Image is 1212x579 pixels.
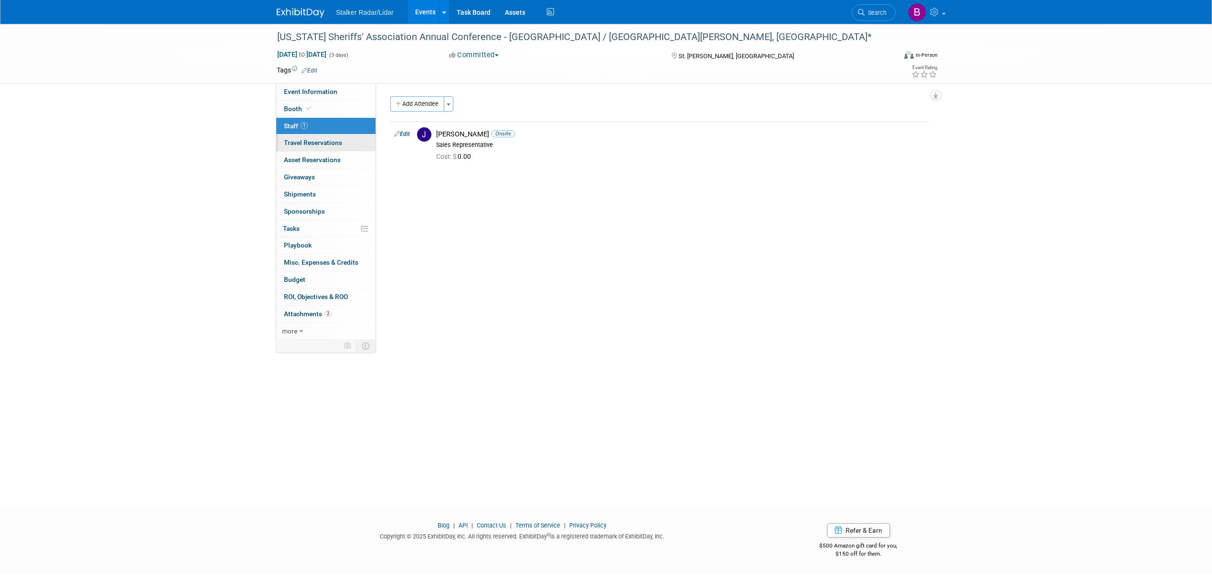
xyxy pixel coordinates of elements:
[301,122,308,129] span: 1
[284,310,332,318] span: Attachments
[276,169,376,186] a: Giveaways
[284,88,337,95] span: Event Information
[390,96,444,112] button: Add Attendee
[284,156,341,164] span: Asset Reservations
[276,118,376,134] a: Staff1
[284,276,305,283] span: Budget
[276,203,376,220] a: Sponsorships
[446,50,502,60] button: Committed
[782,550,936,558] div: $150 off for them.
[436,153,475,160] span: 0.00
[277,65,317,75] td: Tags
[324,310,332,317] span: 2
[436,153,458,160] span: Cost: $
[451,522,457,529] span: |
[277,50,327,59] span: [DATE] [DATE]
[282,327,297,335] span: more
[336,9,394,16] span: Stalker Radar/Lidar
[508,522,514,529] span: |
[547,532,550,538] sup: ®
[356,340,376,352] td: Toggle Event Tabs
[417,127,431,142] img: J.jpg
[276,289,376,305] a: ROI, Objectives & ROO
[276,186,376,203] a: Shipments
[328,52,348,58] span: (3 days)
[852,4,896,21] a: Search
[839,50,938,64] div: Event Format
[477,522,506,529] a: Contact Us
[284,173,315,181] span: Giveaways
[283,225,300,232] span: Tasks
[915,52,938,59] div: In-Person
[865,9,887,16] span: Search
[284,122,308,130] span: Staff
[340,340,356,352] td: Personalize Event Tab Strip
[436,130,924,139] div: [PERSON_NAME]
[276,271,376,288] a: Budget
[284,293,348,300] span: ROI, Objectives & ROO
[297,51,306,58] span: to
[284,105,313,113] span: Booth
[782,536,936,558] div: $500 Amazon gift card for you,
[436,141,924,149] div: Sales Representative
[276,220,376,237] a: Tasks
[469,522,475,529] span: |
[277,530,767,541] div: Copyright © 2025 ExhibitDay, Inc. All rights reserved. ExhibitDay is a registered trademark of Ex...
[276,152,376,168] a: Asset Reservations
[276,237,376,254] a: Playbook
[908,3,926,21] img: Brooke Journet
[904,51,914,59] img: Format-Inperson.png
[306,106,311,111] i: Booth reservation complete
[274,29,881,46] div: [US_STATE] Sheriffs' Association Annual Conference - [GEOGRAPHIC_DATA] / [GEOGRAPHIC_DATA][PERSON...
[515,522,560,529] a: Terms of Service
[277,8,324,18] img: ExhibitDay
[276,134,376,151] a: Travel Reservations
[284,190,316,198] span: Shipments
[276,83,376,100] a: Event Information
[276,101,376,117] a: Booth
[569,522,606,529] a: Privacy Policy
[284,207,325,215] span: Sponsorships
[911,65,937,70] div: Event Rating
[302,67,317,74] a: Edit
[459,522,468,529] a: API
[276,254,376,271] a: Misc. Expenses & Credits
[276,323,376,340] a: more
[284,258,358,266] span: Misc. Expenses & Credits
[284,139,342,146] span: Travel Reservations
[491,130,515,137] span: Onsite
[827,523,890,538] a: Refer & Earn
[562,522,568,529] span: |
[438,522,449,529] a: Blog
[394,131,410,137] a: Edit
[679,52,794,60] span: St. [PERSON_NAME], [GEOGRAPHIC_DATA]
[284,241,312,249] span: Playbook
[276,306,376,322] a: Attachments2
